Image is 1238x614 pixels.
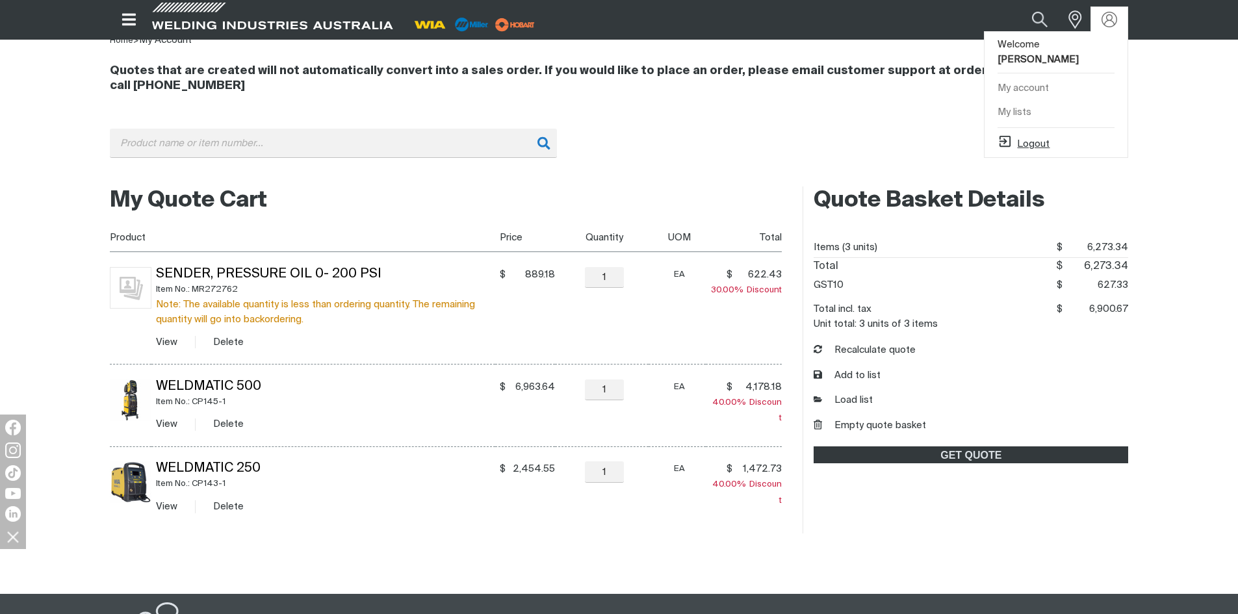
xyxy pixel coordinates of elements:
[110,267,151,309] img: No image for this product
[5,488,21,499] img: YouTube
[1063,275,1129,295] span: 627.33
[712,398,749,407] span: 40.00%
[491,15,539,34] img: miller
[814,393,873,408] a: Load list
[156,268,381,281] a: Sender, Pressure Oil 0- 200 PSI
[727,268,732,281] span: $
[814,368,881,383] button: Add to list
[998,55,1079,64] b: [PERSON_NAME]
[110,223,495,252] th: Product
[985,101,1128,125] a: My lists
[649,223,706,252] th: UOM
[814,343,916,358] button: Recalculate quote
[736,463,782,476] span: 1,472.73
[814,186,1128,215] h2: Quote Basket Details
[213,335,244,350] button: Delete Sender, Pressure Oil 0- 200 PSI
[654,379,706,394] div: EA
[156,419,177,429] a: View Weldmatic 500
[1057,304,1063,314] span: $
[110,129,1129,177] div: Product or group for quick order
[711,286,747,294] span: 30.00%
[654,461,706,476] div: EA
[5,506,21,522] img: LinkedIn
[654,267,706,282] div: EA
[727,463,732,476] span: $
[110,186,782,215] h2: My Quote Cart
[814,258,838,275] dt: Total
[156,337,177,347] a: View Sender, Pressure Oil 0- 200 PSI
[156,380,261,393] a: Weldmatic 500
[736,268,782,281] span: 622.43
[1063,300,1129,319] span: 6,900.67
[2,526,24,548] img: hide socials
[712,480,782,504] span: Discount
[5,465,21,481] img: TikTok
[500,381,506,394] span: $
[213,499,244,514] button: Delete Weldmatic 250
[156,297,495,327] div: Note: The available quantity is less than ordering quantity. The remaining quantity will go into ...
[133,36,139,45] span: >
[814,275,844,295] dt: GST10
[815,446,1127,463] span: GET QUOTE
[500,463,506,476] span: $
[712,398,782,422] span: Discount
[727,381,732,394] span: $
[156,394,495,409] div: Item No.: CP145-1
[711,286,782,294] span: Discount
[998,134,1050,149] button: Logout
[814,238,877,257] dt: Items (3 units)
[156,282,495,297] div: Item No.: MR272762
[500,268,506,281] span: $
[814,446,1128,463] a: GET QUOTE
[5,442,21,458] img: Instagram
[110,461,151,503] img: Weldmatic 250
[156,502,177,511] a: View Weldmatic 250
[814,418,926,433] button: Empty quote basket
[110,379,151,421] img: Weldmatic 500
[495,223,555,252] th: Price
[1018,5,1062,34] button: Search products
[1001,5,1061,34] input: Product name or item number...
[509,268,555,281] span: 889.18
[712,480,749,489] span: 40.00%
[814,300,871,319] dt: Total incl. tax
[736,381,782,394] span: 4,178.18
[814,319,938,329] dt: Unit total: 3 units of 3 items
[1057,242,1063,252] span: $
[110,129,557,158] input: Product name or item number...
[509,463,555,476] span: 2,454.55
[998,40,1079,64] span: Welcome
[156,462,261,475] a: Weldmatic 250
[491,19,539,29] a: miller
[985,77,1128,101] a: My account
[213,416,244,431] button: Delete Weldmatic 500
[156,476,495,491] div: Item No.: CP143-1
[1063,258,1129,275] span: 6,273.34
[706,223,782,252] th: Total
[555,223,649,252] th: Quantity
[509,381,555,394] span: 6,963.64
[139,35,192,45] a: My Account
[1057,280,1063,290] span: $
[110,36,133,45] a: Home
[1056,261,1063,272] span: $
[1063,238,1129,257] span: 6,273.34
[5,420,21,435] img: Facebook
[110,64,1129,94] h4: Quotes that are created will not automatically convert into a sales order. If you would like to p...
